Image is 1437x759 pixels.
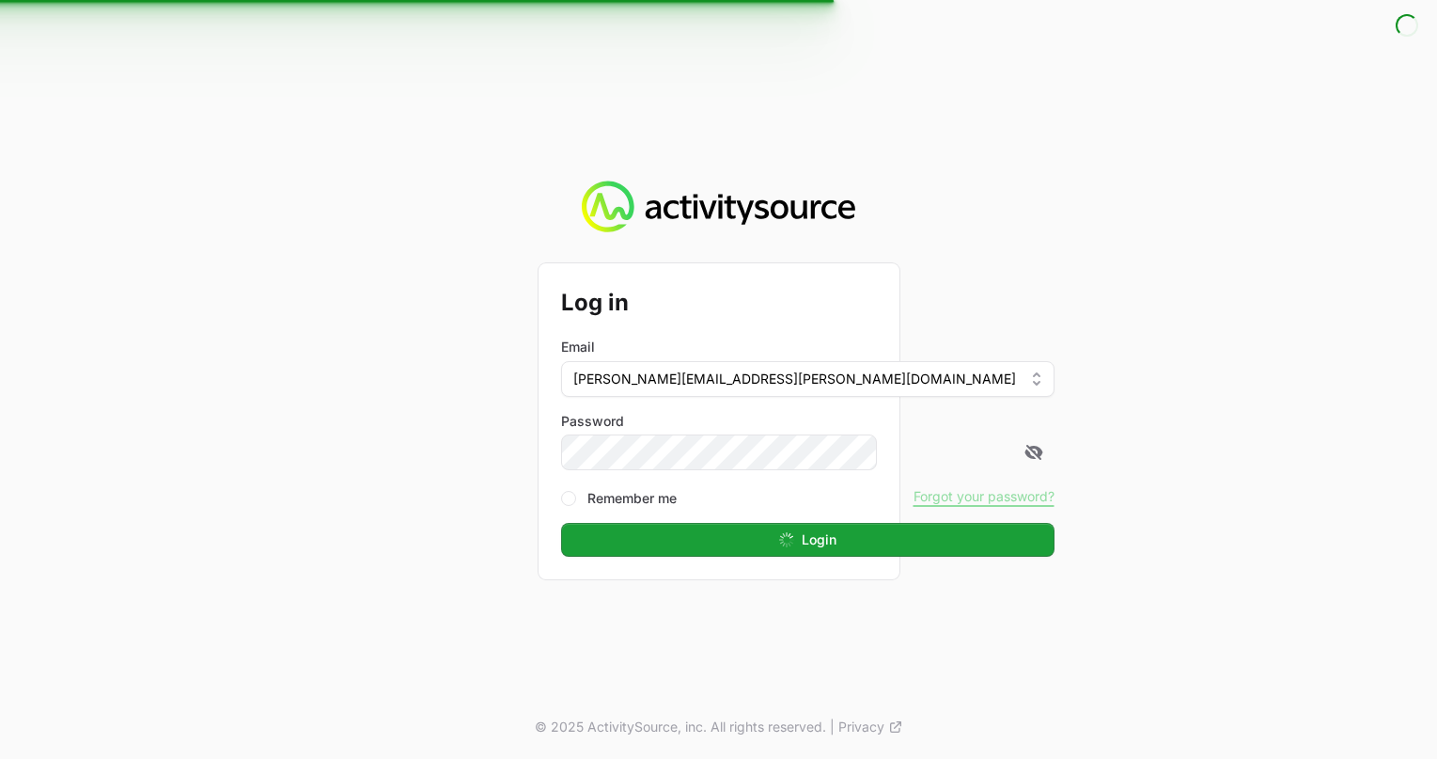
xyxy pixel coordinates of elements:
[802,529,836,551] span: Login
[830,718,835,736] span: |
[587,489,677,508] label: Remember me
[573,370,1016,388] span: [PERSON_NAME][EMAIL_ADDRESS][PERSON_NAME][DOMAIN_NAME]
[561,412,1054,431] label: Password
[561,338,595,356] label: Email
[535,718,826,736] p: © 2025 ActivitySource, inc. All rights reserved.
[582,181,855,233] img: Activity Source
[838,718,903,736] a: Privacy
[561,361,1054,397] button: [PERSON_NAME][EMAIL_ADDRESS][PERSON_NAME][DOMAIN_NAME]
[561,523,1054,557] button: Login
[561,286,1054,320] h2: Log in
